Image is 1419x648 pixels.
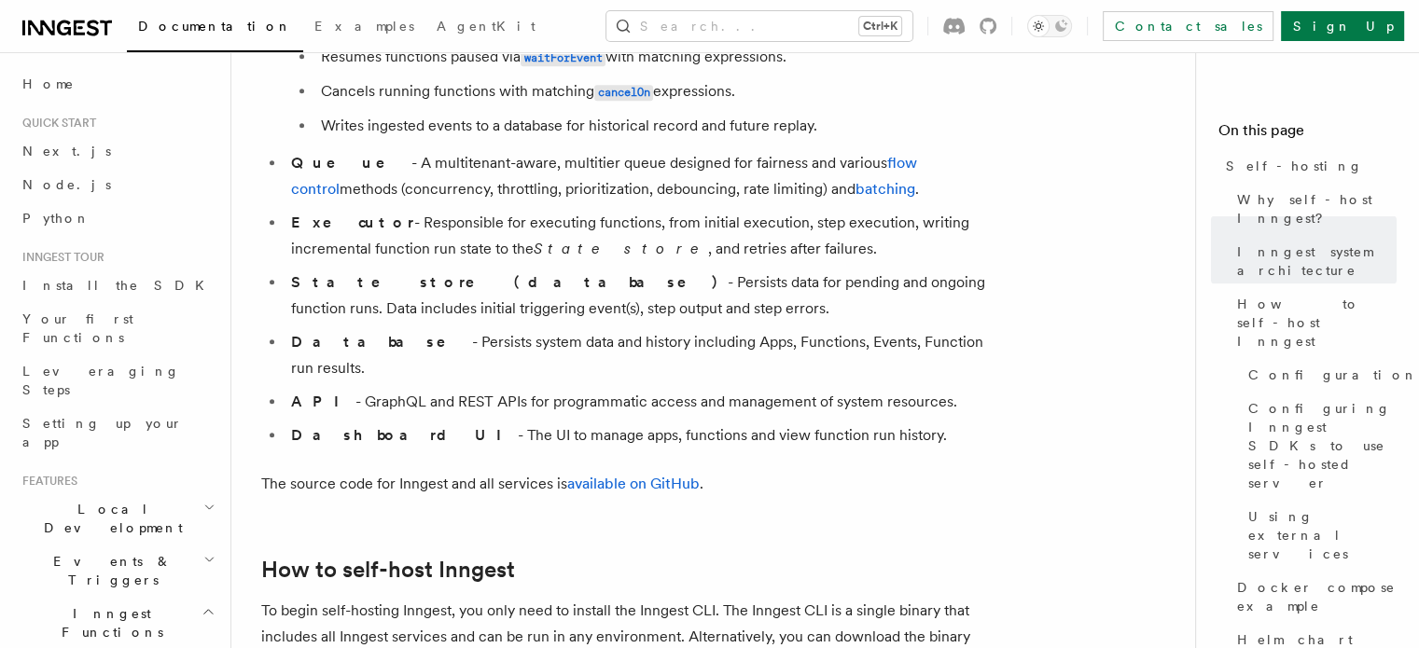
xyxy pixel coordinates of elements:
[291,273,728,291] strong: State store (database)
[285,389,1008,415] li: - GraphQL and REST APIs for programmatic access and management of system resources.
[1230,571,1397,623] a: Docker compose example
[15,250,104,265] span: Inngest tour
[859,17,901,35] kbd: Ctrl+K
[1241,500,1397,571] a: Using external services
[15,552,203,589] span: Events & Triggers
[315,44,1008,71] li: Resumes functions paused via with matching expressions.
[521,48,605,65] a: waitForEvent
[291,426,518,444] strong: Dashboard UI
[22,211,90,226] span: Python
[285,269,1008,322] li: - Persists data for pending and ongoing function runs. Data includes initial triggering event(s),...
[1230,287,1397,358] a: How to self-host Inngest
[291,393,355,410] strong: API
[1248,507,1397,563] span: Using external services
[15,168,219,201] a: Node.js
[315,78,1008,105] li: Cancels running functions with matching expressions.
[138,19,292,34] span: Documentation
[425,6,547,50] a: AgentKit
[15,500,203,537] span: Local Development
[1248,399,1397,492] span: Configuring Inngest SDKs to use self-hosted server
[15,474,77,489] span: Features
[22,278,216,293] span: Install the SDK
[1241,358,1397,392] a: Configuration
[22,364,180,397] span: Leveraging Steps
[15,354,219,407] a: Leveraging Steps
[22,177,111,192] span: Node.js
[1248,365,1418,384] span: Configuration
[1237,578,1397,615] span: Docker compose example
[15,269,219,302] a: Install the SDK
[594,85,653,101] code: cancelOn
[314,19,414,34] span: Examples
[291,154,411,172] strong: Queue
[606,11,912,41] button: Search...Ctrl+K
[291,154,917,198] a: flow control
[1237,242,1397,280] span: Inngest system architecture
[291,214,414,231] strong: Executor
[567,475,700,492] a: available on GitHub
[127,6,303,52] a: Documentation
[1237,295,1397,351] span: How to self-host Inngest
[594,82,653,100] a: cancelOn
[15,302,219,354] a: Your first Functions
[15,134,219,168] a: Next.js
[521,50,605,66] code: waitForEvent
[1218,149,1397,183] a: Self-hosting
[1241,392,1397,500] a: Configuring Inngest SDKs to use self-hosted server
[261,557,515,583] a: How to self-host Inngest
[15,545,219,597] button: Events & Triggers
[285,422,1008,448] li: - The UI to manage apps, functions and view function run history.
[437,19,536,34] span: AgentKit
[285,210,1008,262] li: - Responsible for executing functions, from initial execution, step execution, writing incrementa...
[15,201,219,235] a: Python
[1226,157,1363,175] span: Self-hosting
[22,416,183,449] span: Setting up your app
[15,67,219,101] a: Home
[1218,119,1397,149] h4: On this page
[15,116,96,131] span: Quick start
[22,75,75,93] span: Home
[303,6,425,50] a: Examples
[22,144,111,159] span: Next.js
[1230,235,1397,287] a: Inngest system architecture
[1237,190,1397,227] span: Why self-host Inngest?
[534,240,708,257] em: State store
[285,150,1008,202] li: - A multitenant-aware, multitier queue designed for fairness and various methods (concurrency, th...
[285,329,1008,381] li: - Persists system data and history including Apps, Functions, Events, Function run results.
[315,113,1008,139] li: Writes ingested events to a database for historical record and future replay.
[261,471,1008,497] p: The source code for Inngest and all services is .
[15,492,219,545] button: Local Development
[15,407,219,459] a: Setting up your app
[15,604,202,641] span: Inngest Functions
[856,180,915,198] a: batching
[1027,15,1072,37] button: Toggle dark mode
[1281,11,1404,41] a: Sign Up
[291,333,472,351] strong: Database
[22,311,133,345] span: Your first Functions
[1103,11,1273,41] a: Contact sales
[1230,183,1397,235] a: Why self-host Inngest?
